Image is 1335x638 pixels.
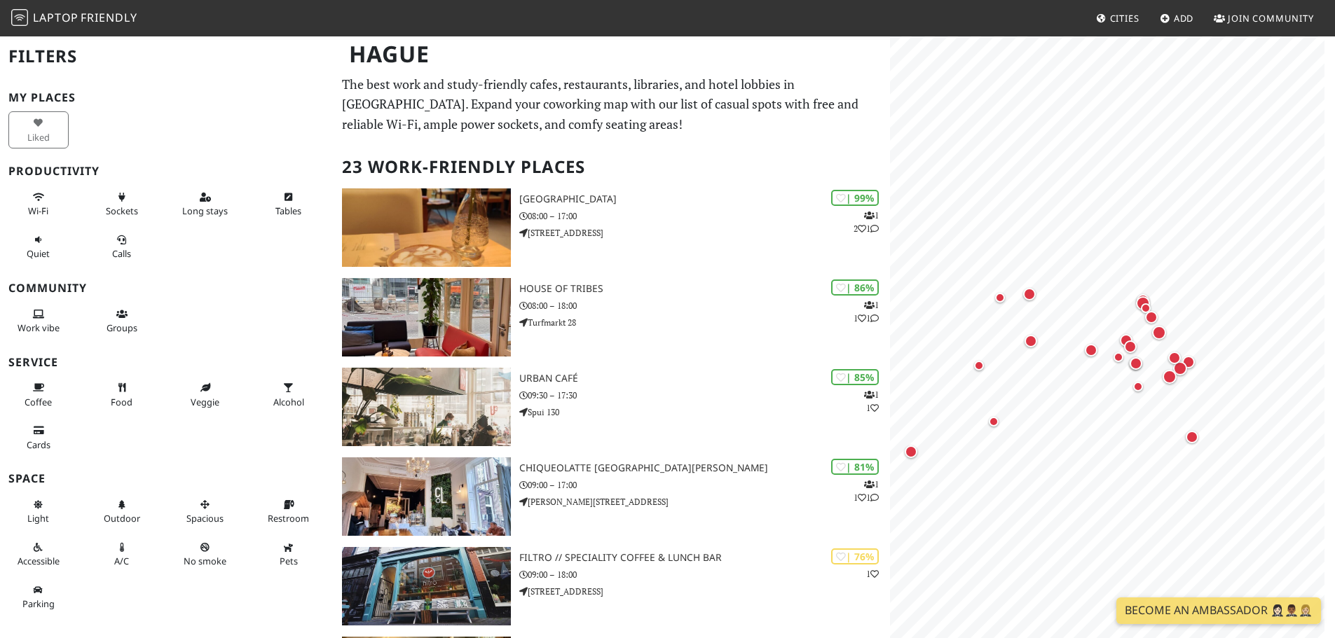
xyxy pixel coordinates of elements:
[831,459,879,475] div: | 81%
[342,146,882,188] h2: 23 Work-Friendly Places
[342,368,511,446] img: Urban Café
[1170,359,1190,378] div: Map marker
[519,226,890,240] p: [STREET_ADDRESS]
[8,91,325,104] h3: My Places
[519,373,890,384] h3: Urban Café
[334,547,890,625] a: Filtro // Speciality Coffee & Lunch Bar | 76% 1 Filtro // Speciality Coffee & Lunch Bar 09:00 – 1...
[111,396,132,408] span: Food
[342,188,511,267] img: Barista Cafe Frederikstraat
[104,512,140,525] span: Outdoor area
[268,512,309,525] span: Restroom
[992,289,1008,306] div: Map marker
[27,438,50,451] span: Credit cards
[1149,323,1169,342] div: Map marker
[259,376,319,413] button: Alcohol
[8,165,325,178] h3: Productivity
[338,35,887,74] h1: Hague
[342,547,511,625] img: Filtro // Speciality Coffee & Lunch Bar
[1134,291,1152,310] div: Map marker
[8,472,325,485] h3: Space
[831,279,879,296] div: | 86%
[1208,6,1320,31] a: Join Community
[864,388,879,415] p: 1 1
[342,74,882,134] p: The best work and study-friendly cafes, restaurants, libraries, and hotel lobbies in [GEOGRAPHIC_...
[8,578,69,616] button: Parking
[11,6,137,31] a: LaptopFriendly LaptopFriendly
[519,299,890,312] p: 08:00 – 18:00
[1165,349,1184,367] div: Map marker
[27,247,50,260] span: Quiet
[18,321,60,334] span: People working
[106,204,138,217] span: Power sockets
[519,405,890,419] p: Spui 130
[519,389,890,402] p: 09:30 – 17:30
[902,443,920,461] div: Map marker
[519,495,890,508] p: [PERSON_NAME][STREET_ADDRESS]
[342,278,511,356] img: House of Tribes
[334,188,890,267] a: Barista Cafe Frederikstraat | 99% 121 [GEOGRAPHIC_DATA] 08:00 – 17:00 [STREET_ADDRESS]
[112,247,131,260] span: Video/audio calls
[175,186,235,223] button: Long stays
[1174,12,1194,25] span: Add
[8,186,69,223] button: Wi-Fi
[33,10,78,25] span: Laptop
[8,228,69,265] button: Quiet
[8,356,325,369] h3: Service
[519,193,890,205] h3: [GEOGRAPHIC_DATA]
[1110,349,1127,366] div: Map marker
[1117,331,1135,349] div: Map marker
[259,493,319,530] button: Restroom
[831,369,879,385] div: | 85%
[1121,338,1139,356] div: Map marker
[114,555,129,567] span: Air conditioned
[175,376,235,413] button: Veggie
[1082,341,1100,359] div: Map marker
[334,368,890,446] a: Urban Café | 85% 11 Urban Café 09:30 – 17:30 Spui 130
[280,555,298,567] span: Pet friendly
[1090,6,1145,31] a: Cities
[1137,300,1154,317] div: Map marker
[519,552,890,564] h3: Filtro // Speciality Coffee & Lunch Bar
[334,278,890,356] a: House of Tribes | 86% 111 House of Tribes 08:00 – 18:00 Turfmarkt 28
[8,303,69,340] button: Work vibe
[8,493,69,530] button: Light
[184,555,226,567] span: Smoke free
[11,9,28,26] img: LaptopFriendly
[92,228,152,265] button: Calls
[92,303,152,340] button: Groups
[1142,308,1161,326] div: Map marker
[854,478,879,504] p: 1 1 1
[175,493,235,530] button: Spacious
[971,357,987,374] div: Map marker
[1133,293,1153,313] div: Map marker
[1110,12,1139,25] span: Cities
[275,204,301,217] span: Work-friendly tables
[1116,597,1321,624] a: Become an Ambassador 🤵🏻‍♀️🤵🏾‍♂️🤵🏼‍♀️
[519,283,890,295] h3: House of Tribes
[186,512,224,525] span: Spacious
[1022,332,1040,350] div: Map marker
[18,555,60,567] span: Accessible
[831,190,879,206] div: | 99%
[1160,367,1179,387] div: Map marker
[1179,353,1198,371] div: Map marker
[8,536,69,573] button: Accessible
[8,419,69,456] button: Cards
[342,457,511,536] img: Chiqueolatte Den Haag
[866,567,879,581] p: 1
[831,548,879,564] div: | 76%
[519,478,890,492] p: 09:00 – 17:00
[1127,354,1145,373] div: Map marker
[519,316,890,329] p: Turfmarkt 28
[854,298,879,325] p: 1 1 1
[107,321,137,334] span: Group tables
[8,282,325,295] h3: Community
[985,413,1002,430] div: Map marker
[519,209,890,223] p: 08:00 – 17:00
[854,209,879,235] p: 1 2 1
[191,396,219,408] span: Veggie
[1130,378,1146,395] div: Map marker
[273,396,304,408] span: Alcohol
[81,10,137,25] span: Friendly
[22,597,55,610] span: Parking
